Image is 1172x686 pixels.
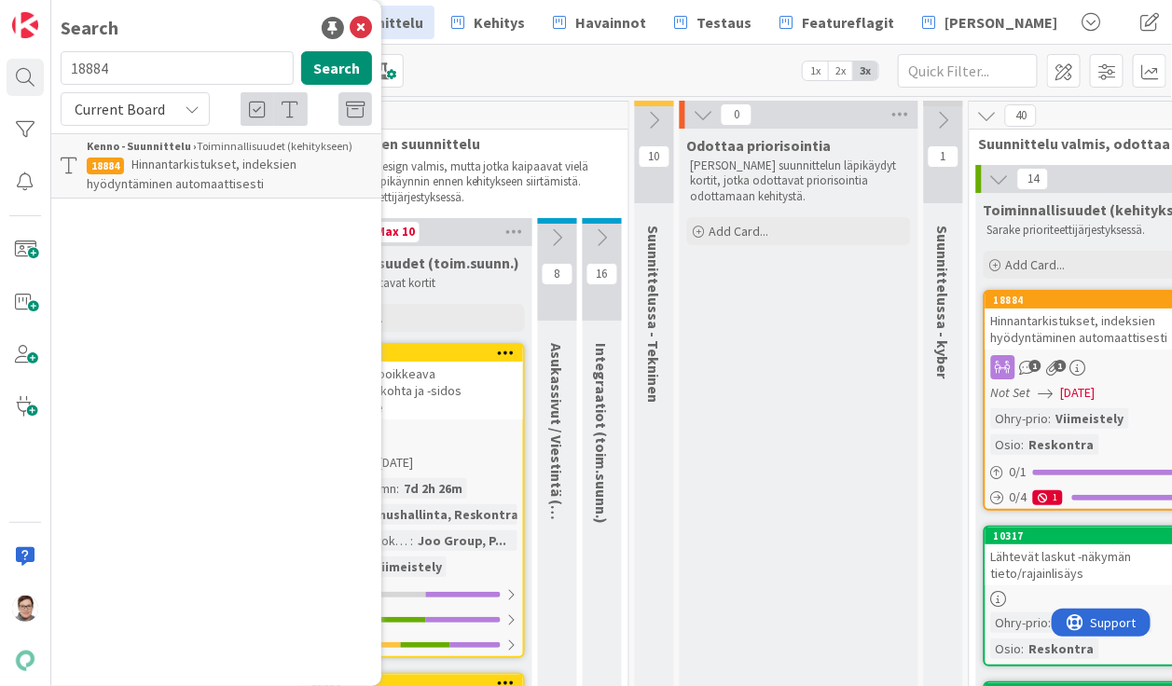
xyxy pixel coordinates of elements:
[87,156,296,192] span: Hinnantarkistukset, indeksien hyödyntäminen automaattisesti
[311,347,523,360] div: 22638
[853,62,878,80] span: 3x
[1010,487,1027,507] span: 0 / 4
[721,103,752,126] span: 0
[301,51,372,85] button: Search
[991,408,1049,429] div: Ohry-prio
[396,478,399,499] span: :
[1049,612,1052,633] span: :
[303,345,523,419] div: 22638Asetuksista poikkeava tarkistusajankohta ja -sidos sopimukselle
[1052,408,1129,429] div: Viimeistely
[12,12,38,38] img: Visit kanbanzone.com
[369,556,447,577] div: Viimeistely
[1025,434,1099,455] div: Reskontra
[911,6,1069,39] a: [PERSON_NAME]
[379,453,413,473] span: [DATE]
[802,11,894,34] span: Featureflagit
[75,100,165,118] span: Current Board
[12,596,38,622] img: SM
[944,11,1057,34] span: [PERSON_NAME]
[639,145,670,168] span: 10
[1061,383,1096,403] span: [DATE]
[303,633,523,656] div: 1/3
[1025,638,1099,659] div: Reskontra
[1055,360,1067,372] span: 1
[1052,612,1152,633] div: Jatkokehitys 1
[542,6,657,39] a: Havainnot
[991,612,1049,633] div: Ohry-prio
[51,133,381,199] a: Kenno - Suunnittelu ›Toiminnallisuudet (kehitykseen)18884Hinnantarkistukset, indeksien hyödyntämi...
[934,226,953,378] span: Suunnittelussa - kyber
[342,504,524,525] div: Sopimushallinta, Reskontra
[548,343,567,592] span: Asukassivut / Viestintä (toim.suunn.)
[87,138,372,155] div: Toiminnallisuudet (kehitykseen)
[991,434,1022,455] div: Osio
[828,62,853,80] span: 2x
[663,6,763,39] a: Testaus
[440,6,536,39] a: Kehitys
[542,263,573,285] span: 8
[928,145,959,168] span: 1
[61,14,118,42] div: Search
[586,263,618,285] span: 16
[696,11,751,34] span: Testaus
[1017,168,1049,190] span: 14
[305,276,521,291] p: Jiiristystä odottavat kortit
[593,343,612,524] span: Integraatiot (toim.suunn.)
[1033,490,1063,505] div: 1
[768,6,905,39] a: Featureflagit
[991,638,1022,659] div: Osio
[575,11,646,34] span: Havainnot
[1010,462,1027,482] span: 0 / 1
[296,134,605,153] span: Toiminnallinen suunnittelu
[296,159,619,205] p: Featuret, joissa design valmis, mutta jotka kaipaavat vielä toiminnallisen läpikäynnin ennen kehi...
[803,62,828,80] span: 1x
[1022,434,1025,455] span: :
[474,11,525,34] span: Kehitys
[376,227,415,237] div: Max 10
[303,608,523,631] div: 1/2
[691,158,907,204] p: [PERSON_NAME] suunnittelun läpikäydyt kortit, jotka odottavat priorisointia odottamaan kehitystä.
[303,583,523,606] div: 0/2
[39,3,85,25] span: Support
[710,223,769,240] span: Add Card...
[1022,638,1025,659] span: :
[1049,408,1052,429] span: :
[991,384,1031,401] i: Not Set
[1005,104,1037,127] span: 40
[301,343,525,658] a: 22638Asetuksista poikkeava tarkistusajankohta ja -sidos sopimukselleNot Set[DATE]Time in Column:7...
[413,530,512,551] div: Joo Group, P...
[645,226,664,403] span: Suunnittelussa - Tekninen
[12,648,38,674] img: avatar
[399,478,467,499] div: 7d 2h 26m
[303,345,523,362] div: 22638
[687,136,832,155] span: Odottaa priorisointia
[898,54,1038,88] input: Quick Filter...
[301,254,520,272] span: Toiminnallisuudet (toim.suunn.)
[87,139,197,153] b: Kenno - Suunnittelu ›
[1006,256,1066,273] span: Add Card...
[343,11,423,34] span: Suunnittelu
[303,362,523,419] div: Asetuksista poikkeava tarkistusajankohta ja -sidos sopimukselle
[61,51,294,85] input: Search for title...
[1029,360,1041,372] span: 1
[410,530,413,551] span: :
[87,158,124,174] div: 18884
